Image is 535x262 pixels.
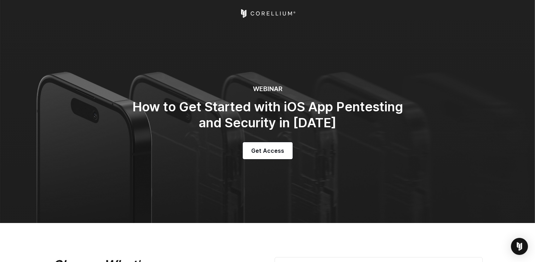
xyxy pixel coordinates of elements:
a: Corellium Home [240,9,296,18]
a: Get Access [243,142,293,159]
h6: WEBINAR [126,85,409,93]
h2: How to Get Started with iOS App Pentesting and Security in [DATE] [126,99,409,131]
div: Open Intercom Messenger [511,238,528,255]
span: Get Access [251,146,284,155]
